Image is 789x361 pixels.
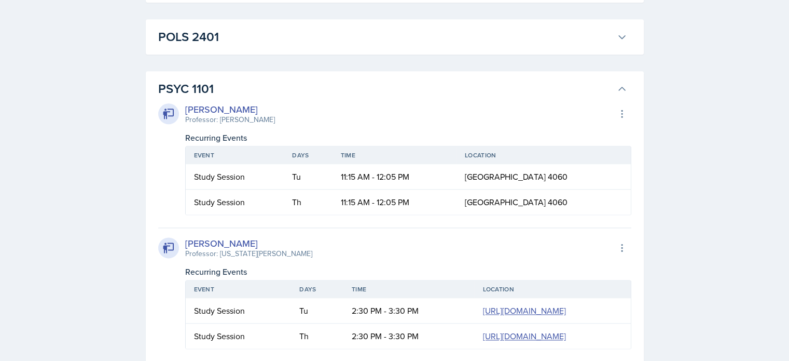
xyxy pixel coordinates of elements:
[194,330,283,342] div: Study Session
[185,131,631,144] div: Recurring Events
[343,324,474,349] td: 2:30 PM - 3:30 PM
[156,25,629,48] button: POLS 2401
[194,304,283,317] div: Study Session
[482,330,565,342] a: [URL][DOMAIN_NAME]
[185,114,275,125] div: Professor: [PERSON_NAME]
[482,305,565,316] a: [URL][DOMAIN_NAME]
[284,146,333,164] th: Days
[158,28,613,46] h3: POLS 2401
[343,280,474,298] th: Time
[343,298,474,324] td: 2:30 PM - 3:30 PM
[194,170,276,183] div: Study Session
[185,102,275,116] div: [PERSON_NAME]
[465,171,567,182] span: [GEOGRAPHIC_DATA] 4060
[474,280,630,298] th: Location
[333,164,456,190] td: 11:15 AM - 12:05 PM
[333,190,456,215] td: 11:15 AM - 12:05 PM
[194,196,276,208] div: Study Session
[185,248,312,259] div: Professor: [US_STATE][PERSON_NAME]
[291,280,343,298] th: Days
[456,146,631,164] th: Location
[186,280,292,298] th: Event
[186,146,284,164] th: Event
[158,79,613,98] h3: PSYC 1101
[291,298,343,324] td: Tu
[284,190,333,215] td: Th
[333,146,456,164] th: Time
[465,196,567,208] span: [GEOGRAPHIC_DATA] 4060
[185,265,631,278] div: Recurring Events
[291,324,343,349] td: Th
[185,236,312,250] div: [PERSON_NAME]
[284,164,333,190] td: Tu
[156,77,629,100] button: PSYC 1101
